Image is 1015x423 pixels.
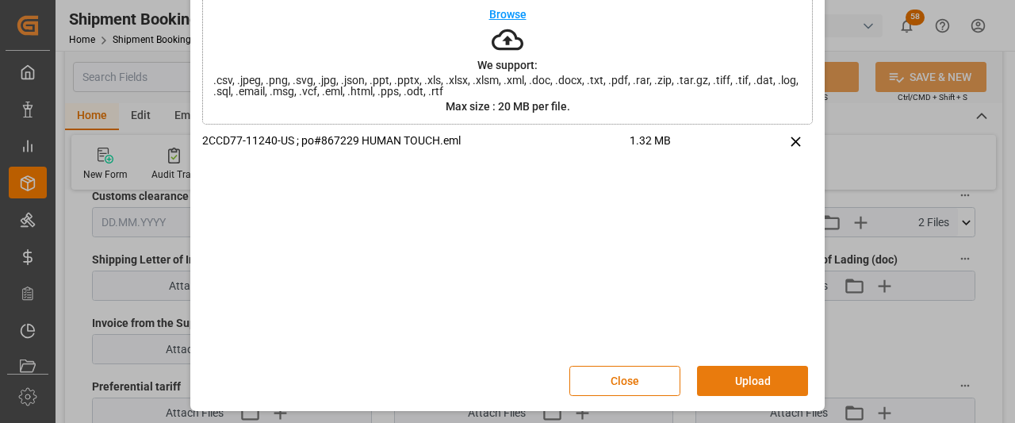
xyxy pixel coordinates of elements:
[630,133,737,160] span: 1.32 MB
[477,60,538,71] p: We support:
[446,101,570,112] p: Max size : 20 MB per file.
[697,366,808,396] button: Upload
[202,133,630,149] p: 2CCD77-11240-US ; po#867229 HUMAN TOUCH.eml
[569,366,680,396] button: Close
[489,9,527,20] p: Browse
[203,75,812,97] span: .csv, .jpeg, .png, .svg, .jpg, .json, .ppt, .pptx, .xls, .xlsx, .xlsm, .xml, .doc, .docx, .txt, ....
